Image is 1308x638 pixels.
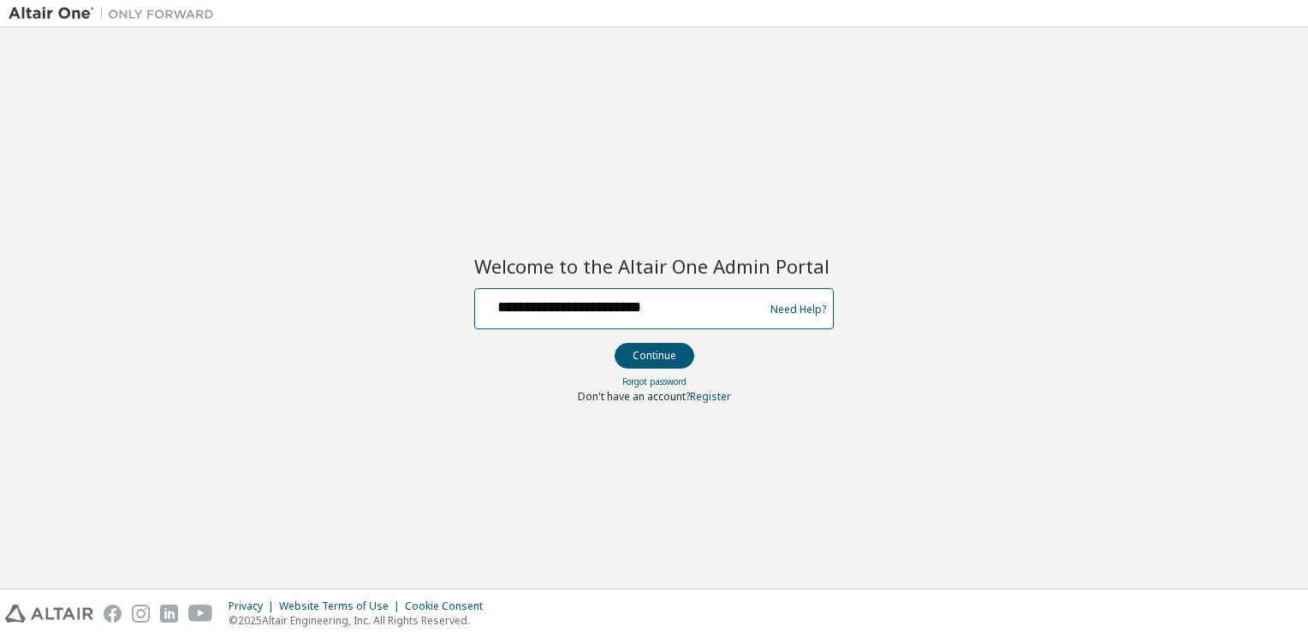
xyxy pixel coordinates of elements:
[578,389,690,404] span: Don't have an account?
[229,600,279,613] div: Privacy
[770,309,826,310] a: Need Help?
[132,605,150,623] img: instagram.svg
[229,613,493,628] p: © 2025 Altair Engineering, Inc. All Rights Reserved.
[279,600,405,613] div: Website Terms of Use
[9,5,223,22] img: Altair One
[104,605,122,623] img: facebook.svg
[622,375,687,387] a: Forgot password
[690,389,731,404] a: Register
[188,605,213,623] img: youtube.svg
[160,605,178,623] img: linkedin.svg
[615,343,694,369] button: Continue
[405,600,493,613] div: Cookie Consent
[5,605,93,623] img: altair_logo.svg
[474,254,834,278] h2: Welcome to the Altair One Admin Portal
